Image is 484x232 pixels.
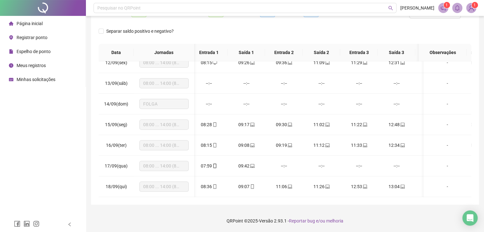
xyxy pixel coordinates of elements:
[383,100,410,107] div: --:--
[233,183,260,190] div: 09:07
[466,3,476,13] img: 85665
[429,59,466,66] div: -
[429,80,466,87] div: -
[17,77,55,82] span: Minhas solicitações
[340,44,378,61] th: Entrada 3
[462,210,478,226] div: Open Intercom Messenger
[308,59,335,66] div: 11:09
[106,184,127,189] span: 18/09(qui)
[249,60,255,65] span: laptop
[440,5,446,11] span: notification
[400,122,405,127] span: laptop
[415,44,453,61] th: Entrada 4
[308,183,335,190] div: 11:26
[67,222,72,227] span: left
[400,143,405,147] span: laptop
[195,80,222,87] div: --:--
[420,100,448,107] div: --:--
[24,221,30,227] span: linkedin
[362,184,367,189] span: laptop
[420,80,448,87] div: --:--
[270,183,298,190] div: 11:06
[212,60,217,65] span: desktop
[345,121,373,128] div: 11:22
[212,122,217,127] span: mobile
[270,121,298,128] div: 09:30
[134,44,194,61] th: Jornadas
[473,3,476,7] span: 1
[99,44,134,61] th: Data
[259,218,273,223] span: Versão
[345,100,373,107] div: --:--
[105,122,127,127] span: 15/09(seg)
[383,183,410,190] div: 13:04
[9,21,13,26] span: home
[308,121,335,128] div: 11:02
[105,60,127,65] span: 12/09(sex)
[362,122,367,127] span: laptop
[249,122,255,127] span: laptop
[106,143,127,148] span: 16/09(ter)
[212,143,217,147] span: mobile
[325,143,330,147] span: laptop
[383,80,410,87] div: --:--
[270,162,298,169] div: --:--
[17,49,51,54] span: Espelho de ponto
[270,80,298,87] div: --:--
[400,4,434,11] span: [PERSON_NAME]
[33,221,39,227] span: instagram
[195,100,222,107] div: --:--
[9,63,13,68] span: clock-circle
[383,162,410,169] div: --:--
[9,49,13,54] span: file
[195,183,222,190] div: 08:36
[362,60,367,65] span: laptop
[287,60,292,65] span: laptop
[9,77,13,82] span: schedule
[195,162,222,169] div: 07:59
[287,122,292,127] span: laptop
[143,120,185,129] span: 08:00 ... 14:00 (8 HORAS)
[195,59,222,66] div: 08:15
[345,80,373,87] div: --:--
[383,142,410,149] div: 12:34
[345,142,373,149] div: 11:33
[143,161,185,171] span: 08:00 ... 14:00 (8 HORAS)
[249,184,255,189] span: mobile
[400,60,405,65] span: laptop
[270,142,298,149] div: 09:19
[143,182,185,191] span: 08:00 ... 14:00 (8 HORAS)
[362,143,367,147] span: laptop
[429,100,466,107] div: -
[270,59,298,66] div: 09:36
[9,35,13,40] span: environment
[308,162,335,169] div: --:--
[249,143,255,147] span: laptop
[378,44,415,61] th: Saída 3
[190,44,228,61] th: Entrada 1
[289,218,343,223] span: Reportar bug e/ou melhoria
[345,183,373,190] div: 12:53
[388,6,393,10] span: search
[287,143,292,147] span: laptop
[212,184,217,189] span: mobile
[420,121,448,128] div: 12:58
[17,63,46,68] span: Meus registros
[17,21,43,26] span: Página inicial
[233,59,260,66] div: 09:26
[105,163,128,168] span: 17/09(qua)
[325,184,330,189] span: laptop
[233,142,260,149] div: 09:08
[424,49,461,56] span: Observações
[86,210,484,232] footer: QRPoint © 2025 - 2.93.1 -
[345,162,373,169] div: --:--
[444,2,450,8] sup: 1
[420,162,448,169] div: --:--
[472,2,478,8] sup: Atualize o seu contato no menu Meus Dados
[445,3,448,7] span: 1
[429,142,466,149] div: -
[420,142,448,149] div: 12:46
[233,100,260,107] div: --:--
[287,184,292,189] span: laptop
[429,183,466,190] div: -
